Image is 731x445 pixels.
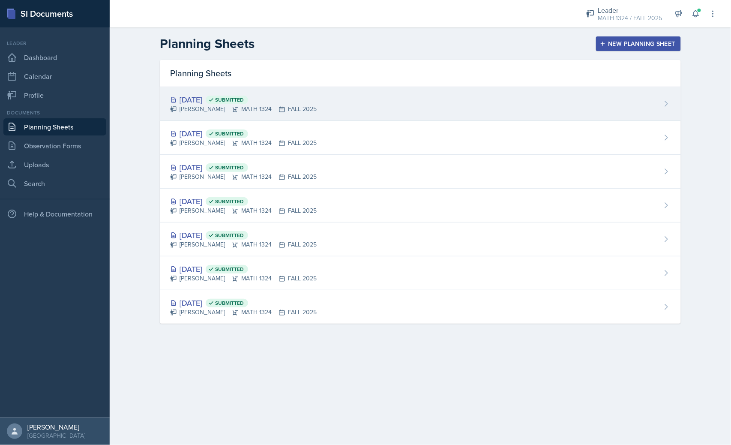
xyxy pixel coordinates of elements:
div: [DATE] [170,297,317,309]
div: [PERSON_NAME] MATH 1324 FALL 2025 [170,274,317,283]
a: Observation Forms [3,137,106,154]
a: Uploads [3,156,106,173]
div: [GEOGRAPHIC_DATA] [27,431,85,440]
div: [PERSON_NAME] MATH 1324 FALL 2025 [170,206,317,215]
a: Dashboard [3,49,106,66]
div: [DATE] [170,94,317,105]
div: [PERSON_NAME] MATH 1324 FALL 2025 [170,138,317,147]
a: Calendar [3,68,106,85]
div: Help & Documentation [3,205,106,222]
div: [PERSON_NAME] [27,423,85,431]
a: [DATE] Submitted [PERSON_NAME]MATH 1324FALL 2025 [160,189,681,222]
span: Submitted [215,130,244,137]
a: Profile [3,87,106,104]
div: New Planning Sheet [602,40,675,47]
a: Search [3,175,106,192]
div: [DATE] [170,195,317,207]
div: [PERSON_NAME] MATH 1324 FALL 2025 [170,308,317,317]
div: [DATE] [170,263,317,275]
span: Submitted [215,164,244,171]
div: [PERSON_NAME] MATH 1324 FALL 2025 [170,105,317,114]
div: Leader [3,39,106,47]
span: Submitted [215,198,244,205]
div: Planning Sheets [160,60,681,87]
div: MATH 1324 / FALL 2025 [598,14,662,23]
a: [DATE] Submitted [PERSON_NAME]MATH 1324FALL 2025 [160,222,681,256]
span: Submitted [215,266,244,273]
div: Leader [598,5,662,15]
span: Submitted [215,300,244,307]
div: Documents [3,109,106,117]
a: [DATE] Submitted [PERSON_NAME]MATH 1324FALL 2025 [160,290,681,324]
a: [DATE] Submitted [PERSON_NAME]MATH 1324FALL 2025 [160,155,681,189]
a: Planning Sheets [3,118,106,135]
div: [PERSON_NAME] MATH 1324 FALL 2025 [170,172,317,181]
a: [DATE] Submitted [PERSON_NAME]MATH 1324FALL 2025 [160,256,681,290]
a: [DATE] Submitted [PERSON_NAME]MATH 1324FALL 2025 [160,121,681,155]
a: [DATE] Submitted [PERSON_NAME]MATH 1324FALL 2025 [160,87,681,121]
span: Submitted [215,232,244,239]
h2: Planning Sheets [160,36,255,51]
button: New Planning Sheet [596,36,681,51]
div: [DATE] [170,229,317,241]
div: [DATE] [170,162,317,173]
span: Submitted [215,96,244,103]
div: [PERSON_NAME] MATH 1324 FALL 2025 [170,240,317,249]
div: [DATE] [170,128,317,139]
